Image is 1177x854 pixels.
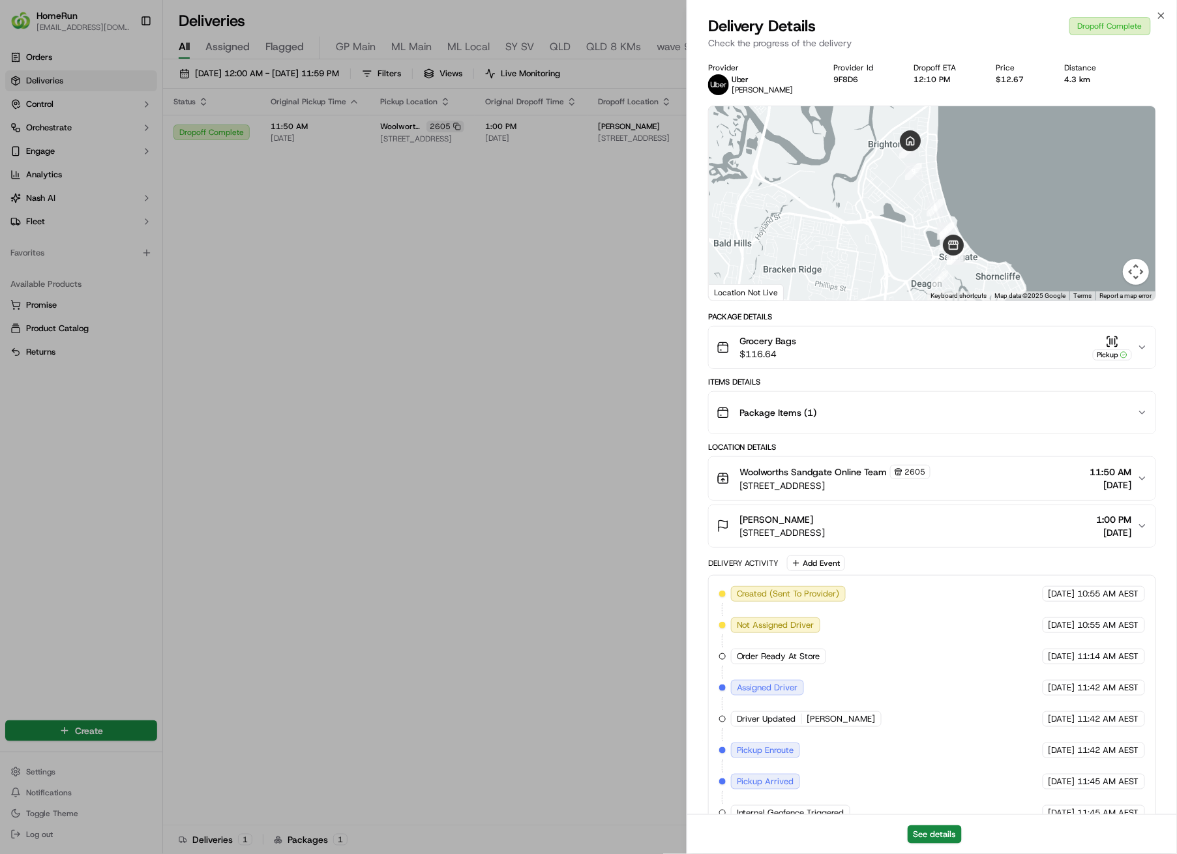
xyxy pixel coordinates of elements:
[732,74,794,85] p: Uber
[737,776,794,788] span: Pickup Arrived
[740,526,826,539] span: [STREET_ADDRESS]
[712,284,755,301] img: Google
[740,406,817,419] span: Package Items ( 1 )
[1065,74,1116,85] div: 4.3 km
[740,465,887,479] span: Woolworths Sandgate Online Team
[914,74,976,85] div: 12:10 PM
[1093,335,1132,361] button: Pickup
[1078,713,1139,725] span: 11:42 AM AEST
[712,284,755,301] a: Open this area in Google Maps (opens a new window)
[740,513,814,526] span: [PERSON_NAME]
[996,74,1044,85] div: $12.67
[709,392,1155,434] button: Package Items (1)
[905,467,926,477] span: 2605
[740,347,797,361] span: $116.64
[908,825,962,844] button: See details
[940,234,957,251] div: 5
[708,16,816,37] span: Delivery Details
[709,457,1155,500] button: Woolworths Sandgate Online Team2605[STREET_ADDRESS]11:50 AM[DATE]
[1049,588,1075,600] span: [DATE]
[927,199,944,216] div: 8
[1078,651,1139,662] span: 11:14 AM AEST
[1093,349,1132,361] div: Pickup
[708,74,729,95] img: uber-new-logo.jpeg
[708,312,1156,322] div: Package Details
[1078,588,1139,600] span: 10:55 AM AEST
[1049,807,1075,819] span: [DATE]
[709,284,784,301] div: Location Not Live
[740,334,797,347] span: Grocery Bags
[1090,465,1132,479] span: 11:50 AM
[807,713,876,725] span: [PERSON_NAME]
[937,223,954,240] div: 7
[914,63,976,73] div: Dropoff ETA
[737,682,798,694] span: Assigned Driver
[787,555,845,571] button: Add Event
[994,292,1065,299] span: Map data ©2025 Google
[708,558,779,568] div: Delivery Activity
[1049,744,1075,756] span: [DATE]
[1078,744,1139,756] span: 11:42 AM AEST
[1078,776,1139,788] span: 11:45 AM AEST
[1097,513,1132,526] span: 1:00 PM
[931,291,987,301] button: Keyboard shortcuts
[834,74,859,85] button: 9F8D6
[1065,63,1116,73] div: Distance
[905,163,922,180] div: 9
[834,63,893,73] div: Provider Id
[708,63,813,73] div: Provider
[709,327,1155,368] button: Grocery Bags$116.64Pickup
[947,248,964,265] div: 4
[996,63,1044,73] div: Price
[737,619,814,631] span: Not Assigned Driver
[737,588,840,600] span: Created (Sent To Provider)
[740,479,931,492] span: [STREET_ADDRESS]
[1049,651,1075,662] span: [DATE]
[1078,807,1139,819] span: 11:45 AM AEST
[1123,259,1149,285] button: Map camera controls
[1049,682,1075,694] span: [DATE]
[737,744,794,756] span: Pickup Enroute
[1073,292,1092,299] a: Terms (opens in new tab)
[737,807,844,819] span: Internal Geofence Triggered
[1078,682,1139,694] span: 11:42 AM AEST
[931,271,948,287] div: 1
[708,37,1156,50] p: Check the progress of the delivery
[708,377,1156,387] div: Items Details
[708,442,1156,452] div: Location Details
[1049,619,1075,631] span: [DATE]
[1099,292,1152,299] a: Report a map error
[1049,713,1075,725] span: [DATE]
[1090,479,1132,492] span: [DATE]
[737,651,820,662] span: Order Ready At Store
[709,505,1155,547] button: [PERSON_NAME][STREET_ADDRESS]1:00 PM[DATE]
[1049,776,1075,788] span: [DATE]
[737,713,796,725] span: Driver Updated
[938,222,955,239] div: 6
[1078,619,1139,631] span: 10:55 AM AEST
[732,85,794,95] span: [PERSON_NAME]
[1097,526,1132,539] span: [DATE]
